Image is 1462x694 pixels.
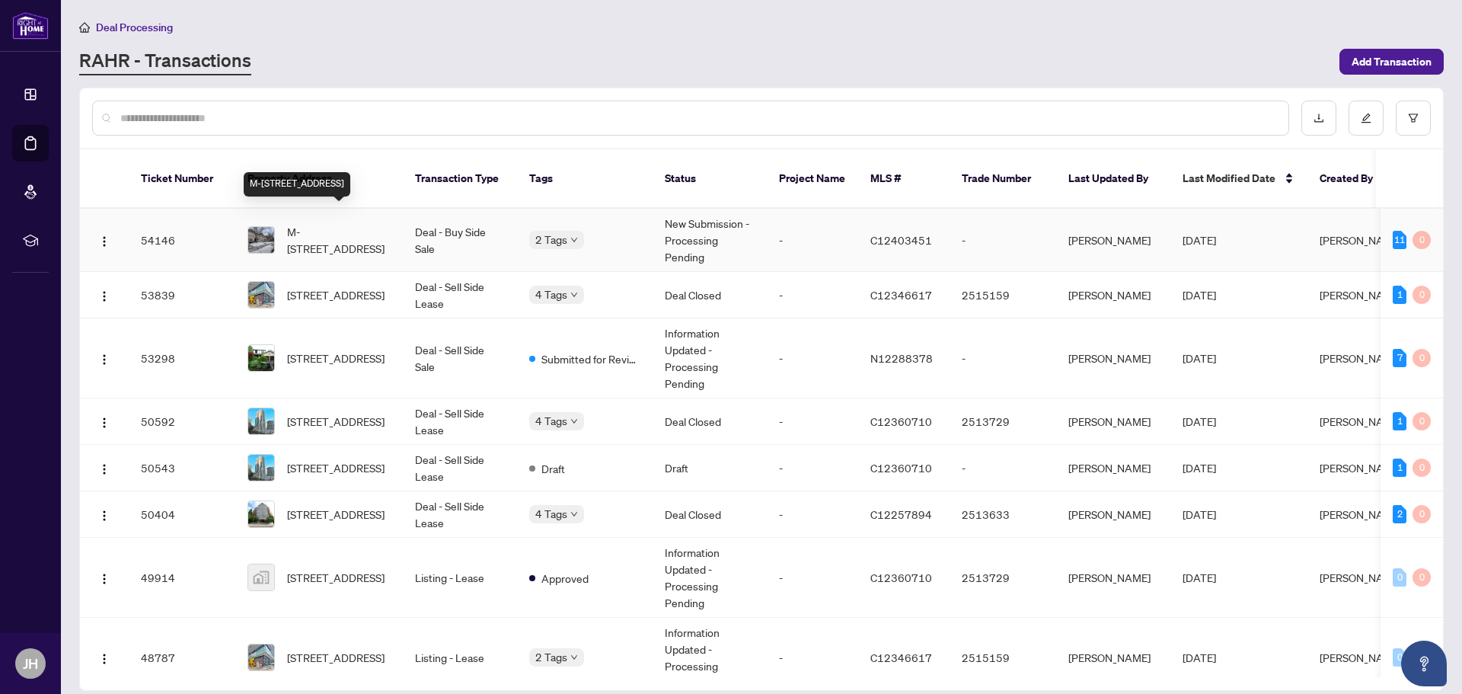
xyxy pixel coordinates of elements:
th: MLS # [858,149,950,209]
span: Deal Processing [96,21,173,34]
button: download [1301,101,1336,136]
div: 0 [1413,568,1431,587]
span: [PERSON_NAME] [1320,651,1402,664]
td: Deal - Sell Side Sale [403,318,517,398]
img: Logo [98,353,110,366]
span: [DATE] [1183,351,1216,365]
span: 4 Tags [535,412,567,430]
td: - [950,318,1056,398]
td: Deal - Sell Side Lease [403,398,517,445]
td: Information Updated - Processing Pending [653,538,767,618]
span: C12257894 [870,507,932,521]
span: Add Transaction [1352,50,1432,74]
div: 1 [1393,286,1406,304]
img: thumbnail-img [248,564,274,590]
th: Status [653,149,767,209]
img: Logo [98,417,110,429]
span: N12288378 [870,351,933,365]
div: 1 [1393,459,1406,477]
span: down [570,291,578,299]
img: thumbnail-img [248,644,274,670]
button: Logo [92,502,117,526]
span: home [79,22,90,33]
span: down [570,654,578,661]
td: Deal Closed [653,398,767,445]
span: [STREET_ADDRESS] [287,506,385,523]
span: [PERSON_NAME] [1320,351,1402,365]
span: [DATE] [1183,651,1216,664]
button: Open asap [1401,641,1447,686]
td: 50592 [129,398,235,445]
td: [PERSON_NAME] [1056,538,1170,618]
span: C12360710 [870,461,932,475]
td: [PERSON_NAME] [1056,398,1170,445]
div: 0 [1413,505,1431,523]
th: Transaction Type [403,149,517,209]
td: Deal Closed [653,491,767,538]
div: 0 [1393,648,1406,667]
th: Tags [517,149,653,209]
td: [PERSON_NAME] [1056,209,1170,272]
td: New Submission - Processing Pending [653,209,767,272]
img: thumbnail-img [248,227,274,253]
th: Project Name [767,149,858,209]
th: Trade Number [950,149,1056,209]
span: [DATE] [1183,414,1216,428]
button: Logo [92,228,117,252]
div: 0 [1413,412,1431,430]
span: [STREET_ADDRESS] [287,649,385,666]
span: Submitted for Review [541,350,640,367]
td: [PERSON_NAME] [1056,318,1170,398]
td: 50543 [129,445,235,491]
td: - [767,209,858,272]
img: Logo [98,573,110,585]
span: down [570,236,578,244]
td: 2513729 [950,538,1056,618]
span: 4 Tags [535,505,567,523]
span: down [570,510,578,518]
span: [DATE] [1183,571,1216,584]
td: Listing - Lease [403,538,517,618]
td: 54146 [129,209,235,272]
a: RAHR - Transactions [79,48,251,75]
div: 7 [1393,349,1406,367]
span: C12346617 [870,288,932,302]
td: 50404 [129,491,235,538]
td: 49914 [129,538,235,618]
td: - [950,209,1056,272]
img: Logo [98,463,110,475]
span: [STREET_ADDRESS] [287,569,385,586]
span: 2 Tags [535,231,567,248]
span: [PERSON_NAME] [1320,507,1402,521]
td: - [767,538,858,618]
span: filter [1408,113,1419,123]
button: Logo [92,645,117,670]
img: Logo [98,235,110,248]
button: Logo [92,346,117,370]
button: Logo [92,456,117,480]
div: 1 [1393,412,1406,430]
span: 4 Tags [535,286,567,303]
span: [STREET_ADDRESS] [287,286,385,303]
span: C12360710 [870,571,932,584]
div: 11 [1393,231,1406,249]
div: 0 [1393,568,1406,587]
span: C12360710 [870,414,932,428]
img: Logo [98,653,110,665]
td: 2513633 [950,491,1056,538]
span: [DATE] [1183,507,1216,521]
span: [DATE] [1183,461,1216,475]
td: [PERSON_NAME] [1056,445,1170,491]
td: 2515159 [950,272,1056,318]
th: Last Modified Date [1170,149,1307,209]
td: Deal - Buy Side Sale [403,209,517,272]
span: [PERSON_NAME] [1320,461,1402,475]
span: [PERSON_NAME] [1320,414,1402,428]
span: [DATE] [1183,233,1216,247]
img: thumbnail-img [248,501,274,527]
span: [DATE] [1183,288,1216,302]
span: Approved [541,570,589,587]
span: Last Modified Date [1183,170,1275,187]
td: Information Updated - Processing Pending [653,318,767,398]
button: edit [1349,101,1384,136]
